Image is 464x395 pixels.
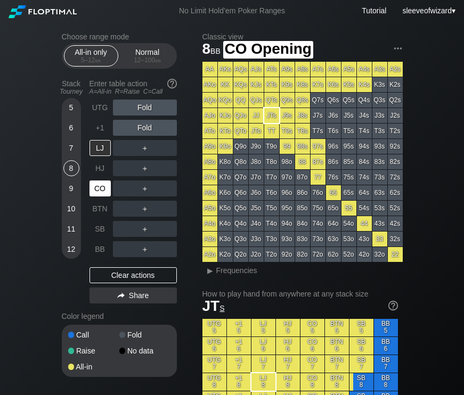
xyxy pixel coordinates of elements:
[311,124,325,138] div: T7s
[341,216,356,231] div: 54o
[280,201,295,216] div: 95o
[223,41,313,59] span: CO Opening
[311,108,325,123] div: J7s
[372,62,387,77] div: A3s
[202,337,226,355] div: UTG 6
[249,247,264,262] div: J2o
[388,108,403,123] div: J2s
[300,319,324,336] div: CO 5
[326,185,341,200] div: 66
[311,170,325,185] div: 77
[280,62,295,77] div: A9s
[89,287,177,303] div: Share
[326,232,341,246] div: 63o
[249,170,264,185] div: J7o
[311,62,325,77] div: A7s
[264,201,279,216] div: T5o
[300,355,324,373] div: CO 7
[233,154,248,169] div: Q8o
[63,241,79,257] div: 12
[216,266,257,275] span: Frequencies
[295,93,310,108] div: Q8s
[357,77,372,92] div: K4s
[249,108,264,123] div: JJ
[166,78,178,89] img: help.32db89a4.svg
[341,201,356,216] div: 55
[349,373,373,391] div: SB 8
[311,247,325,262] div: 72o
[357,216,372,231] div: 44
[311,139,325,154] div: 97s
[233,93,248,108] div: QQ
[113,120,177,136] div: Fold
[372,139,387,154] div: 93s
[300,373,324,391] div: CO 8
[311,216,325,231] div: 74o
[233,216,248,231] div: Q4o
[311,232,325,246] div: 73o
[89,140,111,156] div: LJ
[63,100,79,116] div: 5
[388,216,403,231] div: 42s
[67,46,116,66] div: All-in only
[233,108,248,123] div: QJo
[295,232,310,246] div: 83o
[9,5,77,18] img: Floptimal logo
[280,185,295,200] div: 96o
[280,170,295,185] div: 97o
[325,373,349,391] div: BTN 8
[62,32,177,41] h2: Choose range mode
[202,290,398,298] h2: How to play hand from anywhere at any stack size
[89,241,111,257] div: BB
[372,93,387,108] div: Q3s
[372,201,387,216] div: 53s
[326,216,341,231] div: 64o
[264,77,279,92] div: KTs
[251,373,275,391] div: LJ 8
[357,108,372,123] div: J4s
[63,140,79,156] div: 7
[218,170,233,185] div: K7o
[341,139,356,154] div: 95s
[249,232,264,246] div: J3o
[117,293,125,299] img: share.864f2f62.svg
[311,77,325,92] div: K7s
[62,308,177,325] div: Color legend
[63,221,79,237] div: 11
[295,154,310,169] div: 88
[392,43,404,54] img: ellipsis.fd386fe8.svg
[202,77,217,92] div: AKo
[218,185,233,200] div: K6o
[372,216,387,231] div: 43s
[388,247,403,262] div: 22
[326,201,341,216] div: 65o
[341,62,356,77] div: A5s
[341,154,356,169] div: 85s
[264,216,279,231] div: T4o
[402,6,452,15] span: sleeveofwizard
[280,93,295,108] div: Q9s
[249,124,264,138] div: JTo
[163,6,301,18] div: No Limit Hold’em Poker Ranges
[325,355,349,373] div: BTN 7
[63,160,79,176] div: 8
[89,100,111,116] div: UTG
[251,319,275,336] div: LJ 5
[326,154,341,169] div: 86s
[63,201,79,217] div: 10
[295,77,310,92] div: K8s
[58,75,85,100] div: Stack
[249,154,264,169] div: J8o
[113,140,177,156] div: ＋
[388,185,403,200] div: 62s
[89,120,111,136] div: +1
[264,185,279,200] div: T6o
[326,139,341,154] div: 96s
[295,201,310,216] div: 85o
[218,216,233,231] div: K4o
[202,185,217,200] div: A6o
[349,337,373,355] div: SB 6
[264,124,279,138] div: TT
[341,124,356,138] div: T5s
[341,108,356,123] div: J5s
